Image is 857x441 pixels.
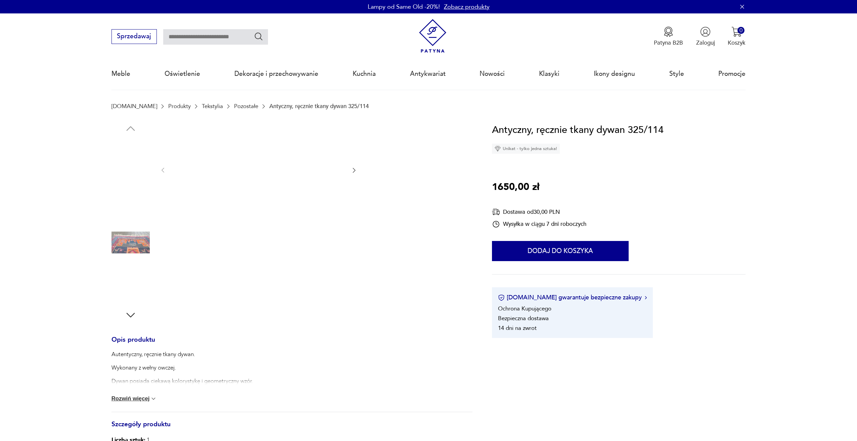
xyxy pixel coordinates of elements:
[111,103,157,109] a: [DOMAIN_NAME]
[696,27,715,47] button: Zaloguj
[269,103,369,109] p: Antyczny, ręcznie tkany dywan 325/114
[368,3,440,11] p: Lampy od Same Old -20%!
[498,305,551,312] li: Ochrona Kupującego
[498,324,537,332] li: 14 dni na zwrot
[696,39,715,47] p: Zaloguj
[111,395,157,402] button: Rozwiń więcej
[416,19,450,53] img: Patyna - sklep z meblami i dekoracjami vintage
[174,122,343,217] img: Zdjęcie produktu Antyczny, ręcznie tkany dywan 325/114
[498,294,505,301] img: Ikona certyfikatu
[492,241,629,261] button: Dodaj do koszyka
[492,122,664,138] h1: Antyczny, ręcznie tkany dywan 325/114
[444,3,490,11] a: Zobacz produkty
[731,27,742,37] img: Ikona koszyka
[594,58,635,89] a: Ikony designu
[165,58,200,89] a: Oświetlenie
[234,103,258,109] a: Pozostałe
[234,58,318,89] a: Dekoracje i przechowywanie
[150,395,157,402] img: chevron down
[111,138,150,176] img: Zdjęcie produktu Antyczny, ręcznie tkany dywan 325/114
[353,58,376,89] a: Kuchnia
[168,103,191,109] a: Produkty
[728,27,746,47] button: 0Koszyk
[498,293,647,302] button: [DOMAIN_NAME] gwarantuje bezpieczne zakupy
[645,296,647,299] img: Ikona strzałki w prawo
[492,208,500,216] img: Ikona dostawy
[480,58,505,89] a: Nowości
[654,27,683,47] button: Patyna B2B
[111,364,253,372] p: Wykonany z wełny owczej.
[492,144,560,154] div: Unikat - tylko jedna sztuka!
[663,27,674,37] img: Ikona medalu
[492,220,586,228] div: Wysyłka w ciągu 7 dni roboczych
[111,181,150,219] img: Zdjęcie produktu Antyczny, ręcznie tkany dywan 325/114
[111,266,150,304] img: Zdjęcie produktu Antyczny, ręcznie tkany dywan 325/114
[111,29,157,44] button: Sprzedawaj
[111,377,253,385] p: Dywan posiada ciekawą kolorystykę i geometryczny wzór.
[718,58,746,89] a: Promocje
[111,58,130,89] a: Meble
[492,208,586,216] div: Dostawa od 30,00 PLN
[111,224,150,262] img: Zdjęcie produktu Antyczny, ręcznie tkany dywan 325/114
[111,422,473,435] h3: Szczegóły produktu
[498,314,549,322] li: Bezpieczna dostawa
[539,58,559,89] a: Klasyki
[654,39,683,47] p: Patyna B2B
[202,103,223,109] a: Tekstylia
[111,350,253,358] p: Autentyczny, ręcznie tkany dywan.
[410,58,446,89] a: Antykwariat
[492,180,539,195] p: 1650,00 zł
[495,146,501,152] img: Ikona diamentu
[728,39,746,47] p: Koszyk
[254,32,264,41] button: Szukaj
[737,27,745,34] div: 0
[654,27,683,47] a: Ikona medaluPatyna B2B
[111,34,157,40] a: Sprzedawaj
[111,337,473,351] h3: Opis produktu
[700,27,711,37] img: Ikonka użytkownika
[669,58,684,89] a: Style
